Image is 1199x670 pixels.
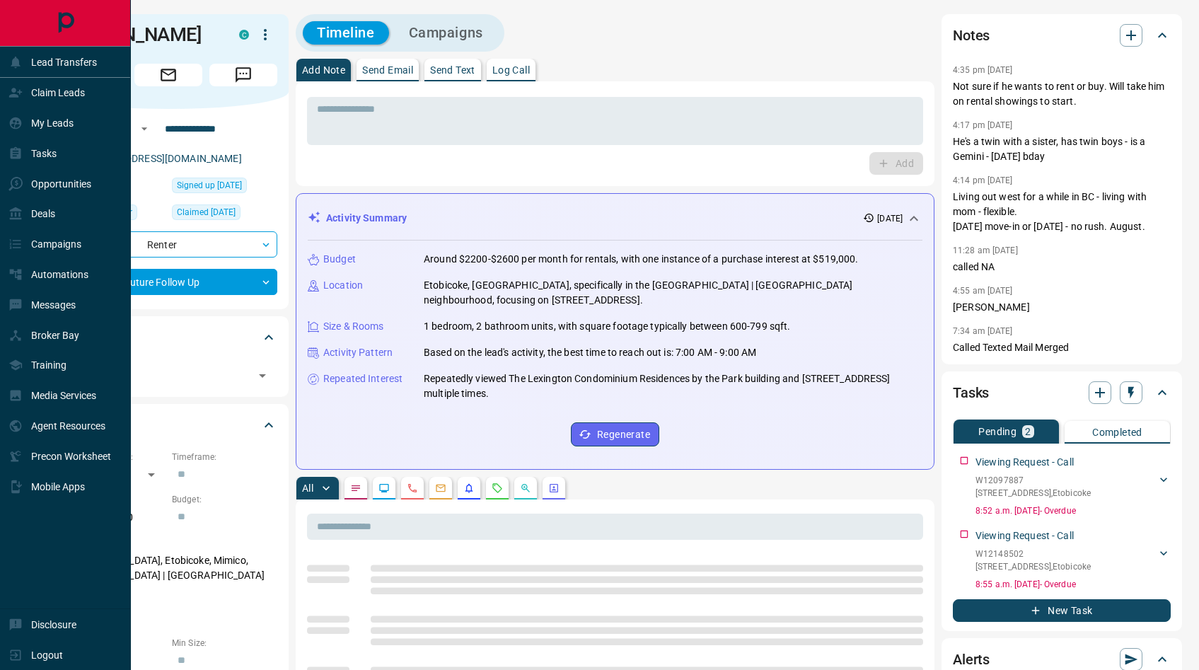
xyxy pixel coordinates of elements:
[302,65,345,75] p: Add Note
[59,408,277,442] div: Criteria
[424,278,922,308] p: Etobicoke, [GEOGRAPHIC_DATA], specifically in the [GEOGRAPHIC_DATA] | [GEOGRAPHIC_DATA] neighbour...
[953,326,1013,336] p: 7:34 am [DATE]
[975,455,1074,470] p: Viewing Request - Call
[953,134,1171,164] p: He's a twin with a sister, has twin boys - is a Gemini - [DATE] bday
[172,451,277,463] p: Timeframe:
[975,560,1091,573] p: [STREET_ADDRESS] , Etobicoke
[303,21,389,45] button: Timeline
[59,594,277,607] p: Motivation:
[59,549,277,587] p: [GEOGRAPHIC_DATA], Etobicoke, Mimico, [GEOGRAPHIC_DATA] | [GEOGRAPHIC_DATA]
[134,64,202,86] span: Email
[323,345,393,360] p: Activity Pattern
[492,65,530,75] p: Log Call
[463,483,475,494] svg: Listing Alerts
[239,30,249,40] div: condos.ca
[209,64,277,86] span: Message
[548,483,560,494] svg: Agent Actions
[953,300,1171,315] p: [PERSON_NAME]
[424,345,756,360] p: Based on the lead's activity, the best time to reach out is: 7:00 AM - 9:00 AM
[953,175,1013,185] p: 4:14 pm [DATE]
[424,371,922,401] p: Repeatedly viewed The Lexington Condominium Residences by the Park building and [STREET_ADDRESS] ...
[323,371,402,386] p: Repeated Interest
[323,278,363,293] p: Location
[975,471,1171,502] div: W12097887[STREET_ADDRESS],Etobicoke
[253,366,272,386] button: Open
[59,231,277,258] div: Renter
[953,340,1171,355] p: Called Texted Mail Merged
[59,536,277,549] p: Areas Searched:
[975,504,1171,517] p: 8:52 a.m. [DATE] - Overdue
[172,493,277,506] p: Budget:
[978,427,1016,437] p: Pending
[378,483,390,494] svg: Lead Browsing Activity
[82,153,242,164] a: [EMAIL_ADDRESS][DOMAIN_NAME]
[492,483,503,494] svg: Requests
[136,120,153,137] button: Open
[59,320,277,354] div: Tags
[177,178,242,192] span: Signed up [DATE]
[953,376,1171,410] div: Tasks
[326,211,407,226] p: Activity Summary
[953,246,1018,255] p: 11:28 am [DATE]
[953,381,989,404] h2: Tasks
[59,23,218,46] h1: [PERSON_NAME]
[953,599,1171,622] button: New Task
[953,18,1171,52] div: Notes
[953,24,990,47] h2: Notes
[571,422,659,446] button: Regenerate
[172,178,277,197] div: Mon Sep 02 2019
[975,545,1171,576] div: W12148502[STREET_ADDRESS],Etobicoke
[395,21,497,45] button: Campaigns
[362,65,413,75] p: Send Email
[975,548,1091,560] p: W12148502
[172,637,277,649] p: Min Size:
[953,79,1171,109] p: Not sure if he wants to rent or buy. Will take him on rental showings to start.
[975,474,1091,487] p: W12097887
[424,252,858,267] p: Around $2200-$2600 per month for rentals, with one instance of a purchase interest at $519,000.
[350,483,361,494] svg: Notes
[302,483,313,493] p: All
[953,286,1013,296] p: 4:55 am [DATE]
[975,487,1091,499] p: [STREET_ADDRESS] , Etobicoke
[424,319,791,334] p: 1 bedroom, 2 bathroom units, with square footage typically between 600-799 sqft.
[323,319,384,334] p: Size & Rooms
[953,65,1013,75] p: 4:35 pm [DATE]
[430,65,475,75] p: Send Text
[520,483,531,494] svg: Opportunities
[953,260,1171,275] p: called NA
[975,578,1171,591] p: 8:55 a.m. [DATE] - Overdue
[407,483,418,494] svg: Calls
[59,269,277,295] div: Future Follow Up
[323,252,356,267] p: Budget
[177,205,236,219] span: Claimed [DATE]
[1092,427,1142,437] p: Completed
[172,204,277,224] div: Thu Oct 09 2025
[953,120,1013,130] p: 4:17 pm [DATE]
[975,529,1074,543] p: Viewing Request - Call
[877,212,903,225] p: [DATE]
[435,483,446,494] svg: Emails
[953,190,1171,234] p: Living out west for a while in BC - living with mom - flexible. [DATE] move-in or [DATE] - no rus...
[1025,427,1031,437] p: 2
[308,205,922,231] div: Activity Summary[DATE]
